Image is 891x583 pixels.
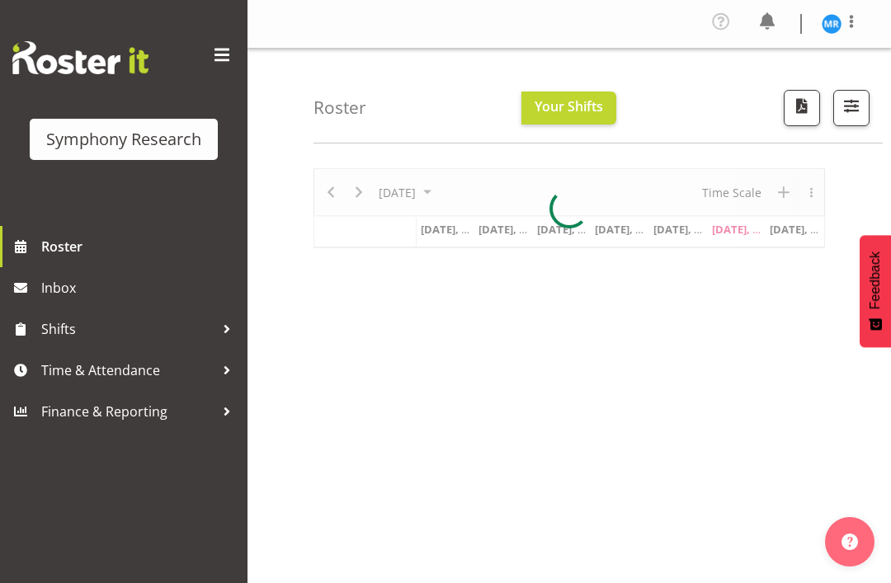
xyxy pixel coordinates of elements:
[41,358,214,383] span: Time & Attendance
[535,97,603,115] span: Your Shifts
[833,90,870,126] button: Filter Shifts
[313,98,366,117] h4: Roster
[784,90,820,126] button: Download a PDF of the roster according to the set date range.
[521,92,616,125] button: Your Shifts
[41,275,239,300] span: Inbox
[12,41,148,74] img: Rosterit website logo
[46,127,201,152] div: Symphony Research
[860,235,891,347] button: Feedback - Show survey
[841,534,858,550] img: help-xxl-2.png
[822,14,841,34] img: michael-robinson11856.jpg
[41,234,239,259] span: Roster
[41,317,214,341] span: Shifts
[41,399,214,424] span: Finance & Reporting
[868,252,883,309] span: Feedback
